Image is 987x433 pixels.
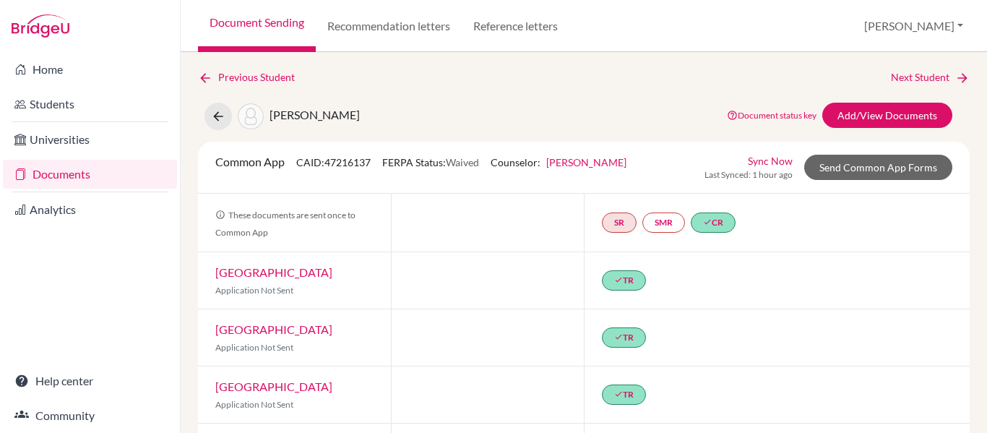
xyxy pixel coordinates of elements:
[602,213,637,233] a: SR
[704,168,793,181] span: Last Synced: 1 hour ago
[215,285,293,296] span: Application Not Sent
[3,366,177,395] a: Help center
[215,342,293,353] span: Application Not Sent
[642,213,685,233] a: SMR
[215,322,332,336] a: [GEOGRAPHIC_DATA]
[891,69,970,85] a: Next Student
[858,12,970,40] button: [PERSON_NAME]
[215,380,332,393] a: [GEOGRAPHIC_DATA]
[215,210,355,238] span: These documents are sent once to Common App
[12,14,69,38] img: Bridge-U
[296,156,371,168] span: CAID: 47216137
[3,125,177,154] a: Universities
[3,401,177,430] a: Community
[614,333,623,341] i: done
[546,156,626,168] a: [PERSON_NAME]
[804,155,952,180] a: Send Common App Forms
[215,265,332,279] a: [GEOGRAPHIC_DATA]
[602,385,646,405] a: doneTR
[614,390,623,398] i: done
[270,108,360,121] span: [PERSON_NAME]
[198,69,306,85] a: Previous Student
[703,218,712,226] i: done
[446,156,479,168] span: Waived
[215,155,285,168] span: Common App
[3,160,177,189] a: Documents
[3,90,177,119] a: Students
[491,156,626,168] span: Counselor:
[602,270,646,291] a: doneTR
[215,399,293,410] span: Application Not Sent
[3,195,177,224] a: Analytics
[727,110,816,121] a: Document status key
[614,275,623,284] i: done
[691,213,736,233] a: doneCR
[382,156,479,168] span: FERPA Status:
[3,55,177,84] a: Home
[602,327,646,348] a: doneTR
[822,103,952,128] a: Add/View Documents
[748,153,793,168] a: Sync Now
